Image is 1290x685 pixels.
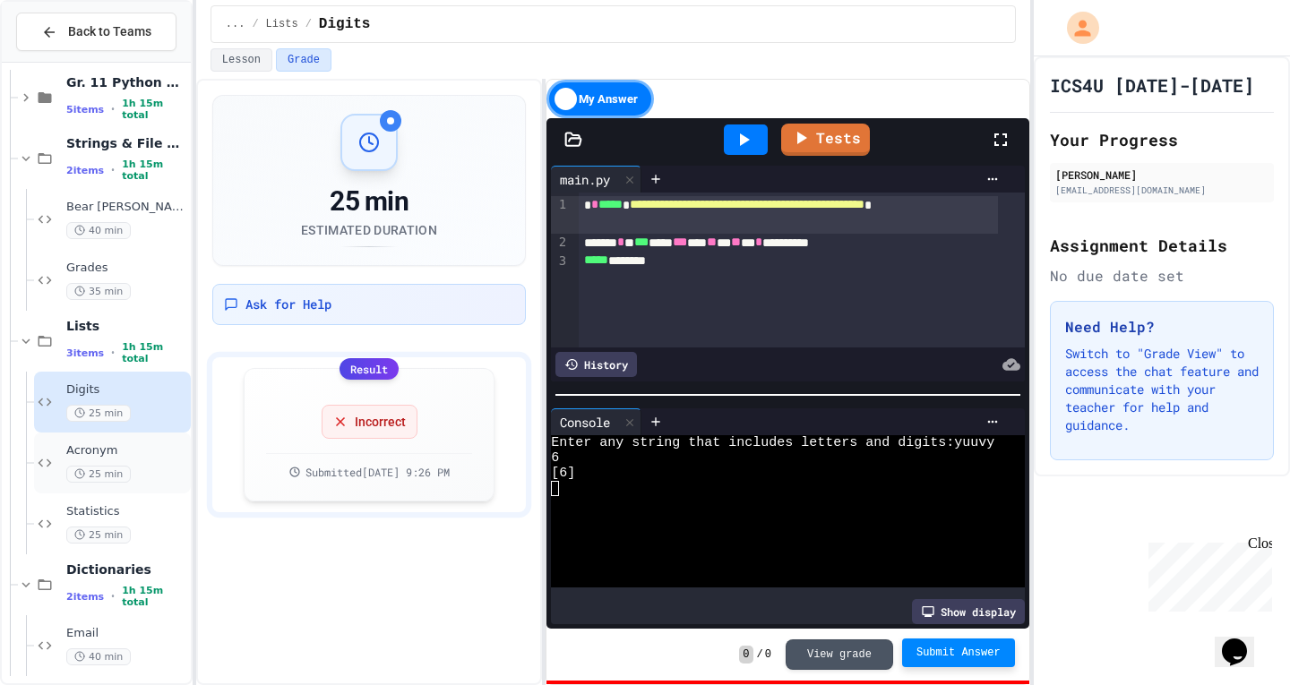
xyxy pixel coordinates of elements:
div: 3 [551,253,569,271]
div: No due date set [1050,265,1274,287]
h1: ICS4U [DATE]-[DATE] [1050,73,1254,98]
button: Lesson [211,48,272,72]
div: 1 [551,196,569,234]
span: Back to Teams [68,22,151,41]
span: Acronym [66,443,187,458]
div: [EMAIL_ADDRESS][DOMAIN_NAME] [1055,184,1268,197]
span: 40 min [66,222,131,239]
span: • [111,589,115,604]
span: 25 min [66,405,131,422]
span: 25 min [66,527,131,544]
span: Strings & File Reading [66,135,187,151]
span: / [757,647,763,662]
div: main.py [551,166,641,193]
button: Grade [276,48,331,72]
span: Lists [66,318,187,334]
div: Console [551,408,641,435]
a: Tests [781,124,870,156]
div: Show display [912,599,1025,624]
span: Statistics [66,504,187,519]
h2: Assignment Details [1050,233,1274,258]
div: 25 min [301,185,437,218]
iframe: chat widget [1215,613,1272,667]
div: Estimated Duration [301,221,437,239]
span: Dictionaries [66,561,187,578]
span: Submit Answer [916,646,1001,660]
div: [PERSON_NAME] [1055,167,1268,183]
span: 0 [739,646,752,664]
span: 25 min [66,466,131,483]
div: Chat with us now!Close [7,7,124,114]
span: [6] [551,466,575,481]
span: 1h 15m total [122,341,187,364]
span: • [111,102,115,116]
span: 3 items [66,347,104,359]
span: 2 items [66,591,104,603]
p: Switch to "Grade View" to access the chat feature and communicate with your teacher for help and ... [1065,345,1259,434]
span: Digits [319,13,371,35]
span: 5 items [66,104,104,116]
h2: Your Progress [1050,127,1274,152]
span: 40 min [66,648,131,665]
span: Digits [66,382,187,398]
span: 1h 15m total [122,98,187,121]
h3: Need Help? [1065,316,1259,338]
div: History [555,352,637,377]
span: 1h 15m total [122,585,187,608]
span: Lists [266,17,298,31]
span: Gr. 11 Python Review 2 [66,74,187,90]
span: 1h 15m total [122,158,187,182]
span: / [252,17,258,31]
div: My Account [1048,7,1104,48]
span: Enter any string that includes letters and digits:yuuvy [551,435,994,450]
iframe: chat widget [1141,535,1272,612]
span: Email [66,626,187,641]
span: Submitted [DATE] 9:26 PM [305,465,450,479]
div: main.py [551,170,619,189]
button: Submit Answer [902,638,1015,667]
span: / [305,17,312,31]
button: Back to Teams [16,13,176,51]
div: 2 [551,234,569,253]
button: View grade [786,639,893,670]
span: 6 [551,450,559,466]
span: Incorrect [355,413,406,431]
span: • [111,163,115,177]
span: ... [226,17,245,31]
span: 35 min [66,283,131,300]
span: 0 [765,647,771,662]
span: Bear [PERSON_NAME] [66,200,187,215]
div: Console [551,413,619,432]
div: Result [340,358,399,380]
span: Ask for Help [245,295,331,313]
span: 2 items [66,165,104,176]
span: • [111,346,115,360]
span: Grades [66,261,187,276]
